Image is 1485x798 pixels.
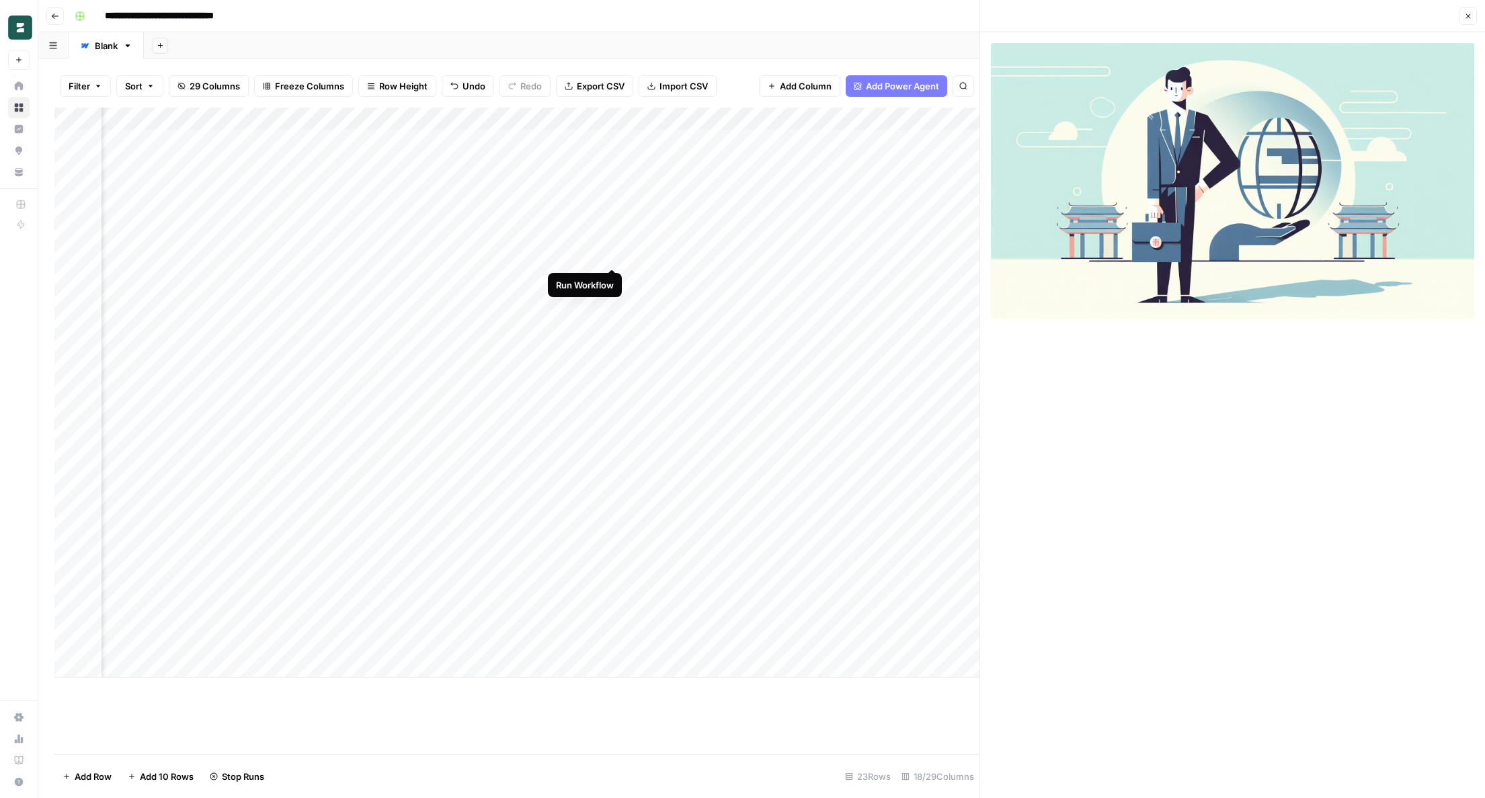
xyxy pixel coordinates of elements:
div: Run Workflow [556,278,614,292]
span: Row Height [379,79,428,93]
span: Stop Runs [222,770,264,783]
button: Add 10 Rows [120,766,202,787]
a: Browse [8,97,30,118]
span: Add Column [780,79,832,93]
button: Sort [116,75,163,97]
a: Your Data [8,161,30,183]
button: Redo [499,75,551,97]
img: Borderless Logo [8,15,32,40]
span: Add Row [75,770,112,783]
a: Home [8,75,30,97]
button: Filter [60,75,111,97]
span: Undo [463,79,485,93]
button: 29 Columns [169,75,249,97]
img: Row/Cell [991,43,1474,319]
span: Export CSV [577,79,625,93]
a: Insights [8,118,30,140]
a: Opportunities [8,140,30,161]
button: Undo [442,75,494,97]
button: Export CSV [556,75,633,97]
button: Add Power Agent [846,75,947,97]
span: 29 Columns [190,79,240,93]
span: Add Power Agent [866,79,939,93]
a: Usage [8,728,30,750]
button: Stop Runs [202,766,272,787]
button: Freeze Columns [254,75,353,97]
button: Import CSV [639,75,717,97]
div: 18/29 Columns [896,766,979,787]
button: Row Height [358,75,436,97]
a: Learning Hub [8,750,30,771]
span: Add 10 Rows [140,770,194,783]
div: 23 Rows [840,766,896,787]
div: Blank [95,39,118,52]
a: Settings [8,707,30,728]
span: Filter [69,79,90,93]
button: Add Row [54,766,120,787]
button: Workspace: Borderless [8,11,30,44]
span: Import CSV [659,79,708,93]
a: Blank [69,32,144,59]
span: Redo [520,79,542,93]
span: Freeze Columns [275,79,344,93]
button: Help + Support [8,771,30,793]
button: Add Column [759,75,840,97]
span: Sort [125,79,143,93]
